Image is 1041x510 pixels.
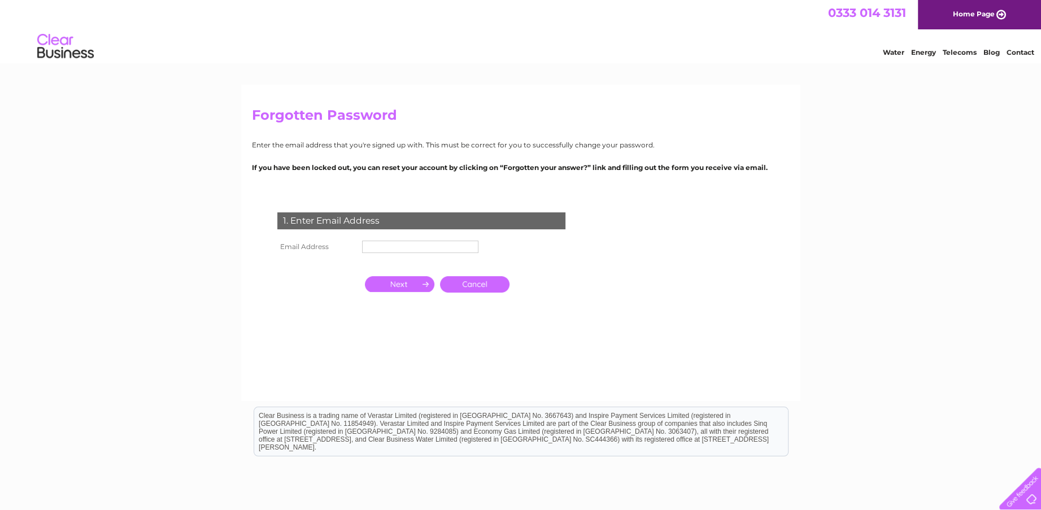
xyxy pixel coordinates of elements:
img: logo.png [37,29,94,64]
div: 1. Enter Email Address [277,212,565,229]
a: Blog [983,48,1000,56]
a: Energy [911,48,936,56]
a: 0333 014 3131 [828,6,906,20]
h2: Forgotten Password [252,107,790,129]
a: Cancel [440,276,509,293]
th: Email Address [275,238,359,256]
a: Telecoms [943,48,977,56]
a: Contact [1007,48,1034,56]
div: Clear Business is a trading name of Verastar Limited (registered in [GEOGRAPHIC_DATA] No. 3667643... [254,6,788,55]
a: Water [883,48,904,56]
p: Enter the email address that you're signed up with. This must be correct for you to successfully ... [252,140,790,150]
p: If you have been locked out, you can reset your account by clicking on “Forgotten your answer?” l... [252,162,790,173]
